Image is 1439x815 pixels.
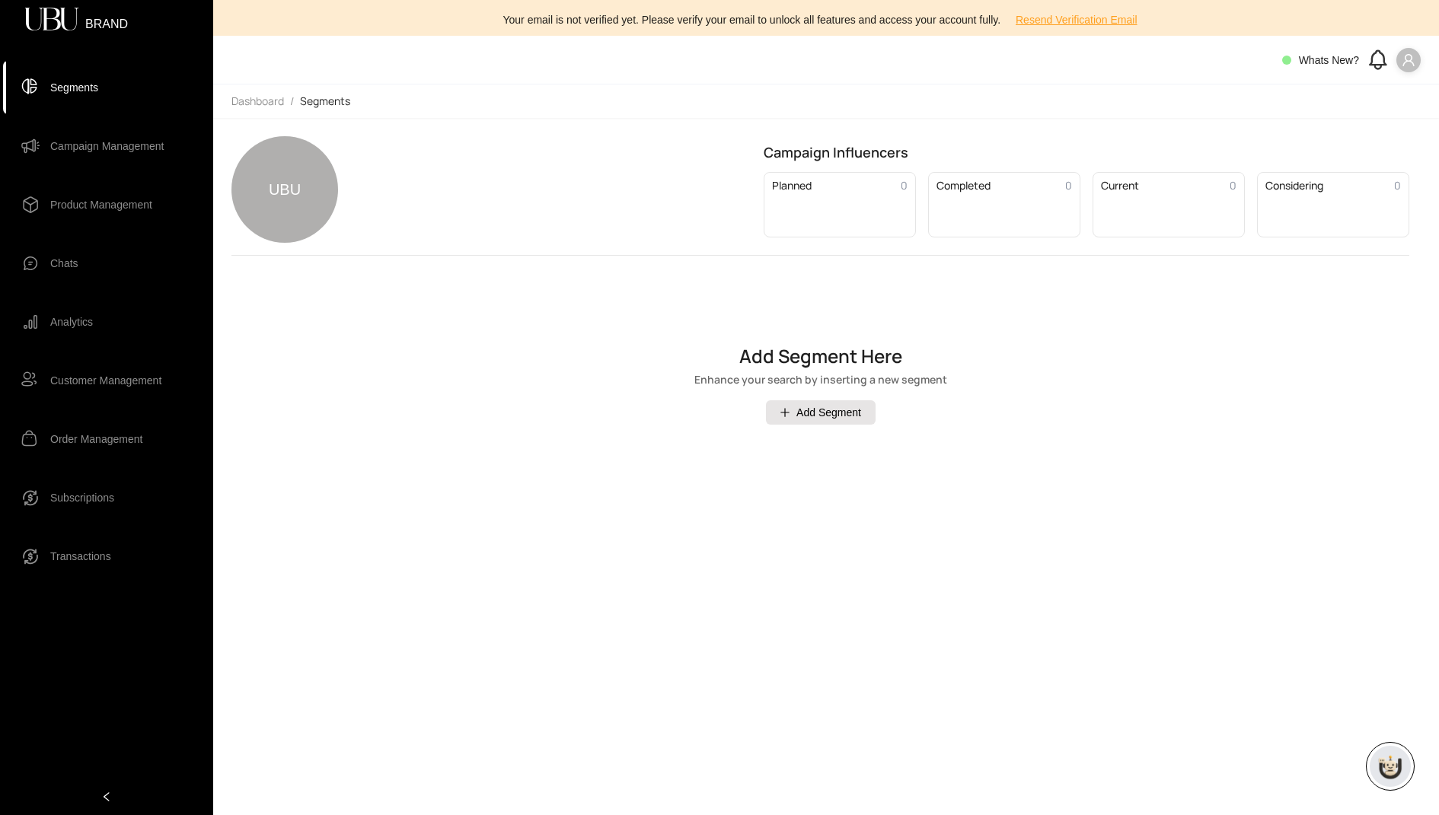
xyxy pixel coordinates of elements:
[766,400,876,425] button: Add Segment
[50,541,111,571] span: Transactions
[222,8,1430,32] div: Your email is not verified yet. Please verify your email to unlock all features and access your a...
[1375,751,1405,782] img: chatboticon-C4A3G2IU.png
[101,791,112,802] span: left
[290,94,294,109] li: /
[50,72,98,103] span: Segments
[1394,180,1401,191] span: 0
[796,404,861,421] span: Add Segment
[780,407,790,418] span: plus
[1003,8,1150,32] button: Resend Verification Email
[764,142,1409,163] h5: Campaign Influencers
[50,189,152,220] span: Product Management
[300,94,350,108] span: Segments
[901,180,908,191] span: 0
[50,307,93,337] span: Analytics
[1230,180,1236,191] span: 0
[1299,54,1359,66] span: Whats New?
[694,374,947,385] span: Enhance your search by inserting a new segment
[50,424,142,454] span: Order Management
[1402,53,1415,67] span: user
[50,365,161,396] span: Customer Management
[231,94,284,108] span: Dashboard
[694,347,947,365] span: Add Segment Here
[50,482,114,513] span: Subscriptions
[1101,180,1139,191] span: Current
[85,18,128,21] span: BRAND
[936,180,991,191] span: Completed
[50,131,164,161] span: Campaign Management
[772,180,812,191] span: Planned
[269,178,301,202] span: UBU
[1065,180,1072,191] span: 0
[1265,180,1323,191] span: Considering
[1016,11,1137,28] span: Resend Verification Email
[50,248,78,279] span: Chats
